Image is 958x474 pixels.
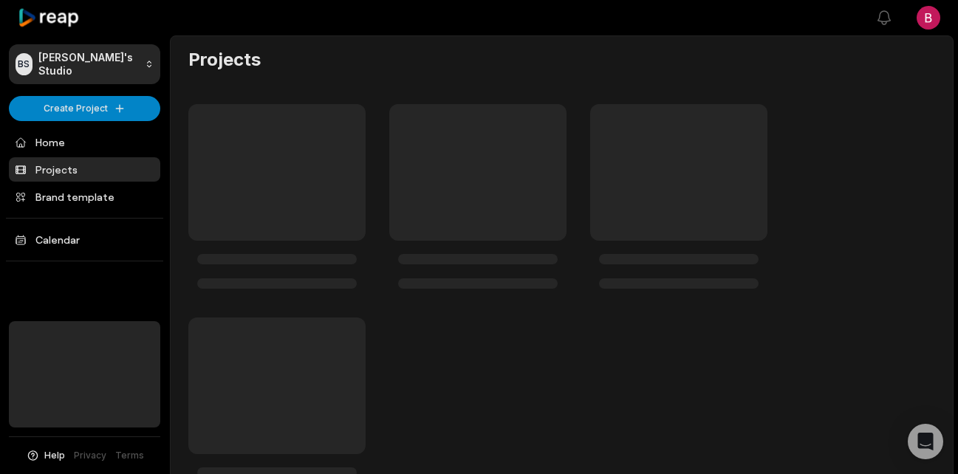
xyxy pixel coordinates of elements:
a: Projects [9,157,160,182]
a: Home [9,130,160,154]
button: Create Project [9,96,160,121]
button: Help [26,449,65,462]
div: BS [16,53,32,75]
p: [PERSON_NAME]'s Studio [38,51,139,78]
a: Privacy [74,449,106,462]
a: Brand template [9,185,160,209]
a: Terms [115,449,144,462]
div: Open Intercom Messenger [908,424,943,459]
h2: Projects [188,48,261,72]
a: Calendar [9,227,160,252]
span: Help [44,449,65,462]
